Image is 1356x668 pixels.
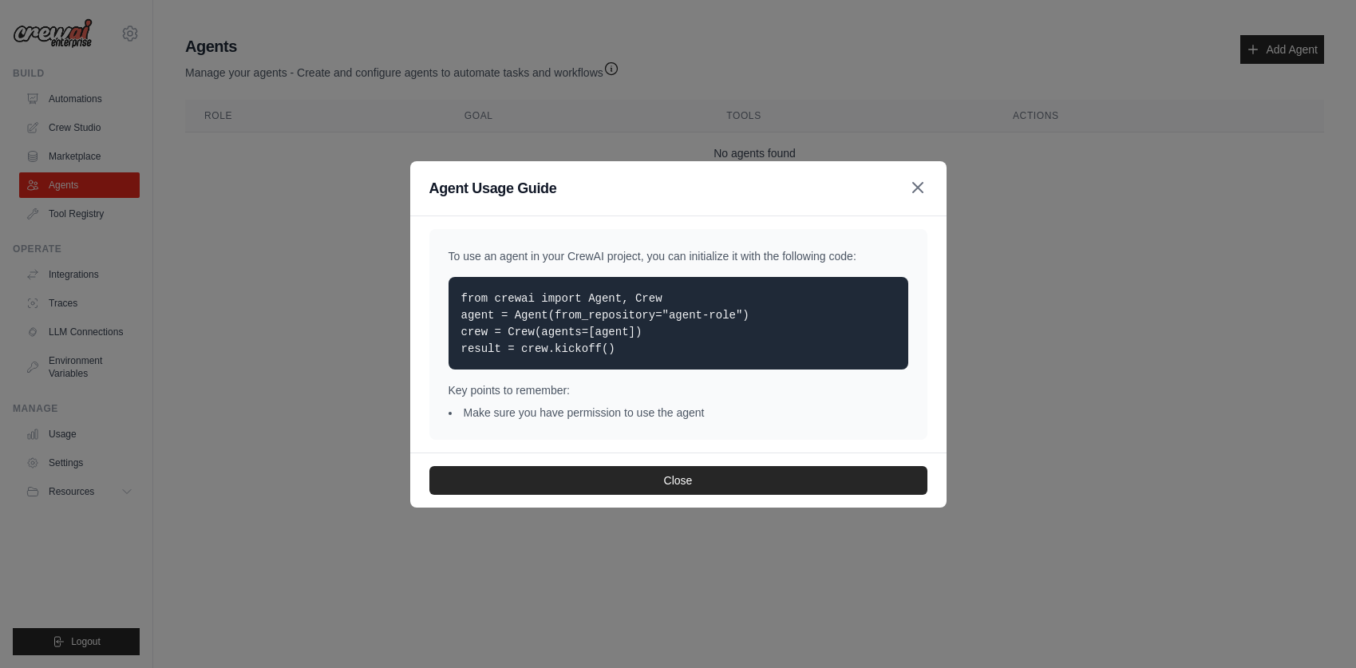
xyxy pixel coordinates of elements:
[429,466,927,495] button: Close
[461,292,749,355] code: from crewai import Agent, Crew agent = Agent(from_repository="agent-role") crew = Crew(agents=[ag...
[449,405,908,421] li: Make sure you have permission to use the agent
[449,382,908,398] p: Key points to remember:
[449,248,908,264] p: To use an agent in your CrewAI project, you can initialize it with the following code:
[429,177,557,200] h3: Agent Usage Guide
